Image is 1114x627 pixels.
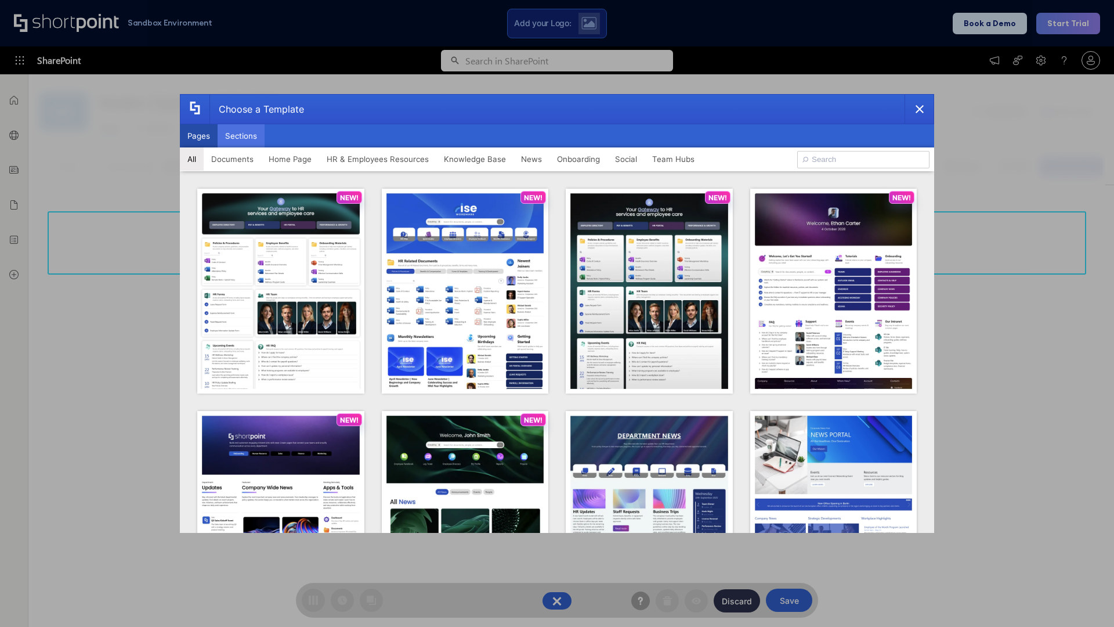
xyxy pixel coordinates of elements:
button: Social [607,147,645,171]
p: NEW! [524,193,542,202]
button: Sections [218,124,265,147]
p: NEW! [708,193,727,202]
button: Knowledge Base [436,147,513,171]
button: Onboarding [549,147,607,171]
iframe: Chat Widget [1056,571,1114,627]
p: NEW! [524,416,542,424]
button: Team Hubs [645,147,702,171]
p: NEW! [340,416,359,424]
div: template selector [180,94,934,533]
button: Home Page [261,147,319,171]
p: NEW! [892,193,911,202]
input: Search [797,151,929,168]
p: NEW! [340,193,359,202]
button: Pages [180,124,218,147]
button: HR & Employees Resources [319,147,436,171]
div: Choose a Template [209,95,304,124]
button: Documents [204,147,261,171]
button: All [180,147,204,171]
button: News [513,147,549,171]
